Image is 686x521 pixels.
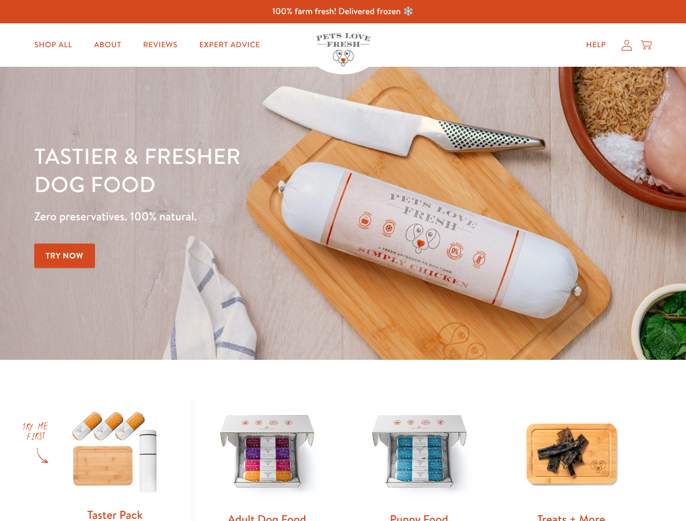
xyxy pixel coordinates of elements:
a: About [85,34,130,56]
a: Reviews [134,34,186,56]
p: Zero preservatives. 100% natural. [34,207,446,226]
a: Expert Advice [191,34,269,56]
a: Try Now [34,244,95,268]
a: Shop All [26,34,81,56]
img: Pets Love Fresh [316,33,370,66]
a: Help [577,34,615,56]
h1: Tastier & fresher dog food [34,142,446,198]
